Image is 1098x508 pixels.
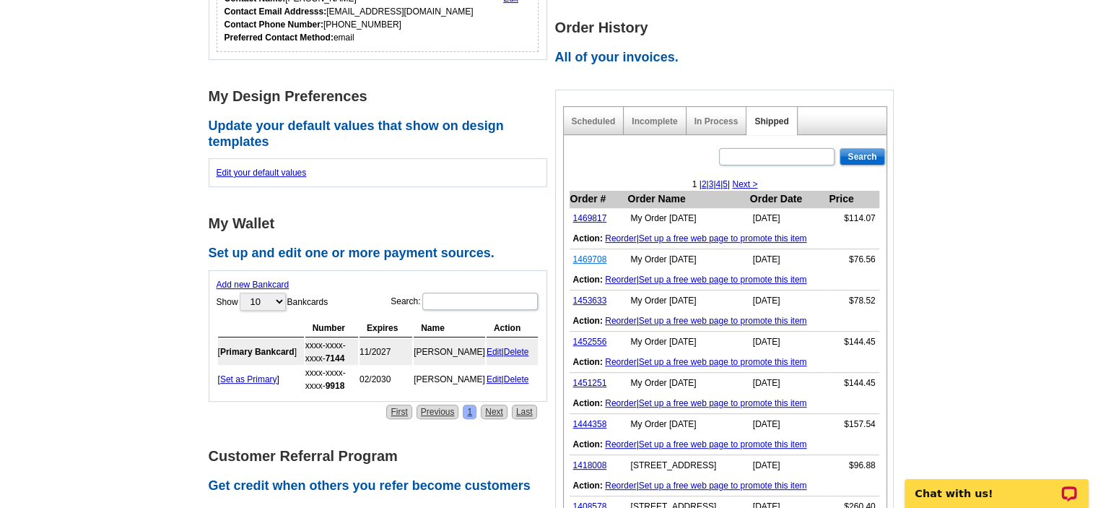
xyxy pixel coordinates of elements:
[360,319,412,337] th: Expires
[573,439,603,449] b: Action:
[573,337,607,347] a: 1452556
[555,20,902,35] h1: Order History
[605,481,636,491] a: Reorder
[217,280,289,290] a: Add new Bankcard
[209,478,555,494] h2: Get credit when others you refer become customers
[209,216,555,231] h1: My Wallet
[564,178,886,191] div: 1 | | | | |
[749,414,829,435] td: [DATE]
[627,208,749,229] td: My Order [DATE]
[570,228,879,249] td: |
[639,275,807,285] a: Set up a free web page to promote this item
[305,366,358,392] td: xxxx-xxxx-xxxx-
[422,293,538,310] input: Search:
[573,357,603,367] b: Action:
[828,208,879,229] td: $114.07
[487,339,538,365] td: |
[570,270,879,290] td: |
[463,405,476,419] a: 1
[828,290,879,311] td: $78.52
[220,374,277,384] a: Set as Primary
[481,405,507,419] a: Next
[414,339,485,365] td: [PERSON_NAME]
[749,249,829,270] td: [DATE]
[240,293,286,311] select: ShowBankcards
[573,460,607,470] a: 1418008
[639,481,807,491] a: Set up a free web page to promote this item
[639,357,807,367] a: Set up a free web page to promote this item
[632,116,677,126] a: Incomplete
[504,347,529,357] a: Delete
[487,374,502,384] a: Edit
[305,339,358,365] td: xxxx-xxxx-xxxx-
[749,332,829,353] td: [DATE]
[209,119,555,150] h2: Update your default values that show on design templates
[326,353,345,363] strong: 7144
[391,291,539,311] label: Search:
[573,213,607,223] a: 1469817
[828,249,879,270] td: $76.56
[570,475,879,496] td: |
[627,373,749,394] td: My Order [DATE]
[218,366,304,392] td: [ ]
[828,332,879,353] td: $144.45
[749,290,829,311] td: [DATE]
[605,357,636,367] a: Reorder
[573,296,607,306] a: 1453633
[828,414,879,435] td: $157.54
[573,398,603,408] b: Action:
[573,233,603,244] b: Action:
[360,339,412,365] td: 11/2027
[749,191,829,208] th: Order Date
[840,148,884,165] input: Search
[828,455,879,476] td: $96.88
[573,254,607,264] a: 1469708
[225,33,334,43] strong: Preferred Contact Method:
[414,319,485,337] th: Name
[512,405,537,419] a: Last
[225,20,323,30] strong: Contact Phone Number:
[573,316,603,326] b: Action:
[570,352,879,373] td: |
[749,373,829,394] td: [DATE]
[639,233,807,244] a: Set up a free web page to promote this item
[487,347,502,357] a: Edit
[217,168,307,178] a: Edit your default values
[414,366,485,392] td: [PERSON_NAME]
[305,319,358,337] th: Number
[754,116,788,126] a: Shipped
[217,291,328,312] label: Show Bankcards
[627,290,749,311] td: My Order [DATE]
[504,374,529,384] a: Delete
[570,191,627,208] th: Order #
[627,332,749,353] td: My Order [DATE]
[828,373,879,394] td: $144.45
[220,347,295,357] b: Primary Bankcard
[605,316,636,326] a: Reorder
[709,179,714,189] a: 3
[573,481,603,491] b: Action:
[572,116,616,126] a: Scheduled
[417,405,459,419] a: Previous
[723,179,728,189] a: 5
[694,116,738,126] a: In Process
[627,455,749,476] td: [STREET_ADDRESS]
[225,7,327,17] strong: Contact Email Addresss:
[639,439,807,449] a: Set up a free web page to promote this item
[573,275,603,285] b: Action:
[487,366,538,392] td: |
[715,179,720,189] a: 4
[209,246,555,262] h2: Set up and edit one or more payment sources.
[605,275,636,285] a: Reorder
[570,311,879,332] td: |
[555,50,902,66] h2: All of your invoices.
[749,455,829,476] td: [DATE]
[570,434,879,455] td: |
[573,378,607,388] a: 1451251
[639,316,807,326] a: Set up a free web page to promote this item
[209,89,555,104] h1: My Design Preferences
[732,179,757,189] a: Next >
[895,462,1098,508] iframe: LiveChat chat widget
